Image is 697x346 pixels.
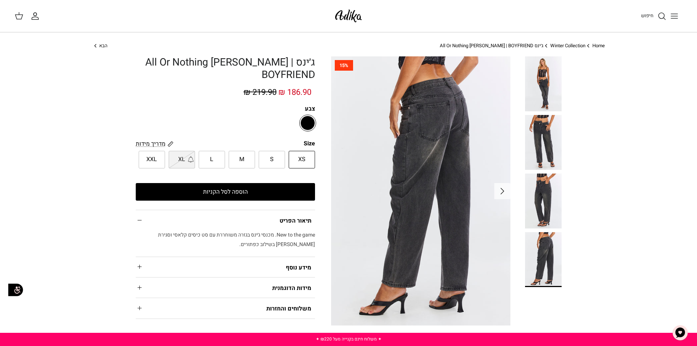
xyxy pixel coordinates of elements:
span: M [239,155,244,164]
legend: Size [304,139,315,148]
button: צ'אט [669,322,691,344]
label: צבע [136,105,315,113]
button: הוספה לסל הקניות [136,183,315,201]
img: Adika IL [333,7,364,25]
span: XS [298,155,306,164]
a: הבא [93,42,108,49]
summary: מידות הדוגמנית [136,278,315,298]
img: accessibility_icon02.svg [5,280,26,300]
summary: תיאור הפריט [136,210,315,230]
summary: משלוחים והחזרות [136,298,315,318]
nav: Breadcrumbs [93,42,605,49]
span: New to the game. מכנסי ג׳ינס בגזרה משוחררת עם סט כיסים קלאסי וסגירת [PERSON_NAME] בשילוב כפתורים. [158,231,315,248]
summary: מידע נוסף [136,257,315,277]
a: Winter Collection [550,42,585,49]
a: ✦ משלוח חינם בקנייה מעל ₪220 ✦ [316,336,382,342]
span: 219.90 ₪ [244,86,277,98]
a: Home [592,42,605,49]
button: Previous [494,183,510,199]
a: מדריך מידות [136,139,173,148]
a: ג׳ינס All Or Nothing [PERSON_NAME] | BOYFRIEND [440,42,543,49]
h1: ג׳ינס All Or Nothing [PERSON_NAME] | BOYFRIEND [136,56,315,81]
span: 186.90 ₪ [278,86,311,98]
span: מדריך מידות [136,139,165,148]
a: החשבון שלי [31,12,42,21]
span: הבא [99,42,108,49]
span: L [210,155,213,164]
a: חיפוש [641,12,666,21]
span: חיפוש [641,12,653,19]
span: S [270,155,274,164]
button: Toggle menu [666,8,682,24]
span: XXL [146,155,157,164]
span: XL [178,155,185,164]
